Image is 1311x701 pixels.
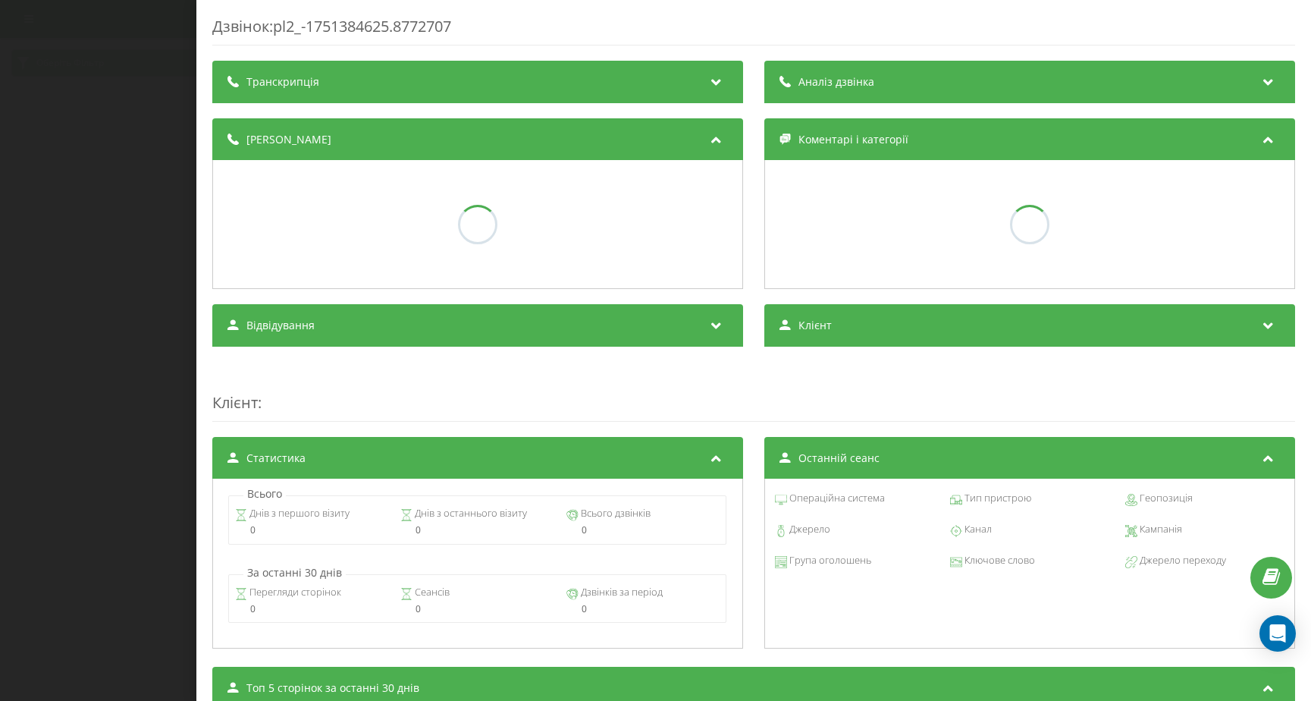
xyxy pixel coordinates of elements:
[235,604,389,615] div: 0
[246,318,315,333] span: Відвідування
[246,74,319,90] span: Транскрипція
[212,392,258,413] span: Клієнт
[579,585,663,600] span: Дзвінків за період
[243,565,346,580] p: За останні 30 днів
[243,486,286,501] p: Всього
[1137,553,1226,568] span: Джерело переходу
[566,525,720,536] div: 0
[413,506,528,521] span: Днів з останнього візиту
[798,132,908,147] span: Коментарі і категорії
[798,451,880,466] span: Останній сеанс
[246,681,419,696] span: Топ 5 сторінок за останні 30 днів
[962,553,1035,568] span: Ключове слово
[962,491,1031,506] span: Тип пристрою
[247,585,341,600] span: Перегляди сторінок
[787,553,871,568] span: Група оголошень
[1137,522,1182,537] span: Кампанія
[787,491,885,506] span: Операційна система
[401,525,555,536] div: 0
[247,506,350,521] span: Днів з першого візиту
[413,585,450,600] span: Сеансів
[579,506,651,521] span: Всього дзвінків
[246,132,331,147] span: [PERSON_NAME]
[212,362,1295,422] div: :
[246,451,306,466] span: Статистика
[798,74,874,90] span: Аналіз дзвінка
[962,522,992,537] span: Канал
[1259,615,1296,652] div: Open Intercom Messenger
[1137,491,1193,506] span: Геопозиція
[798,318,832,333] span: Клієнт
[235,525,389,536] div: 0
[566,604,720,615] div: 0
[212,16,1295,46] div: Дзвінок : pl2_-1751384625.8772707
[401,604,555,615] div: 0
[787,522,830,537] span: Джерело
